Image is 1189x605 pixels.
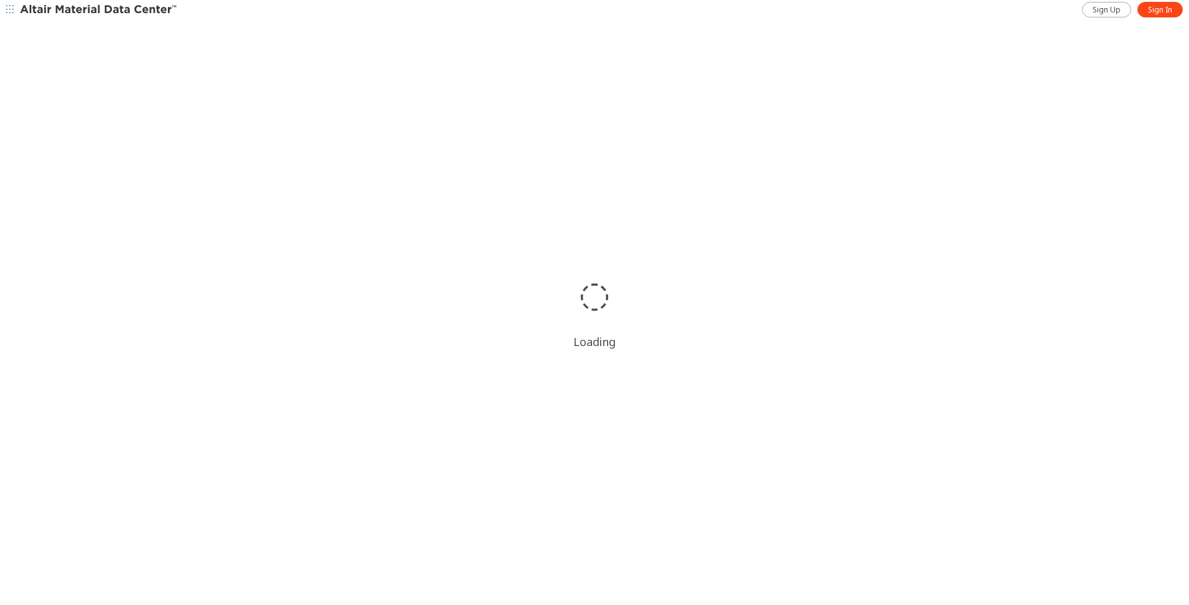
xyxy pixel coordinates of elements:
[1082,2,1131,17] a: Sign Up
[1093,5,1121,15] span: Sign Up
[1137,2,1183,17] a: Sign In
[20,4,178,16] img: Altair Material Data Center
[573,334,616,349] div: Loading
[1148,5,1172,15] span: Sign In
